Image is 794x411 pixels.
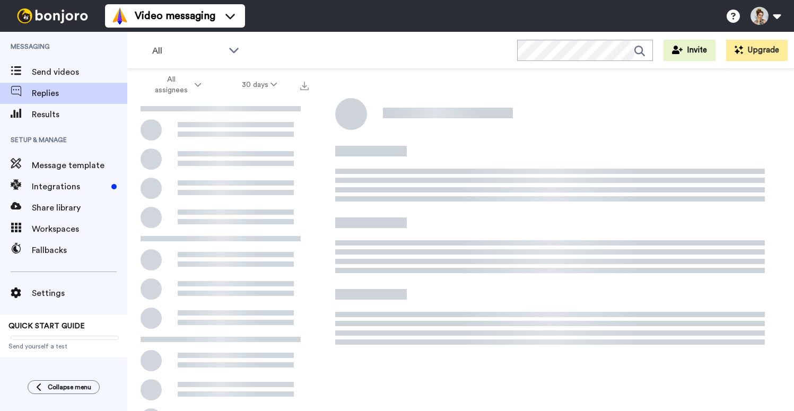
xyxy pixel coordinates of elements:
[32,180,107,193] span: Integrations
[8,322,85,330] span: QUICK START GUIDE
[32,244,127,257] span: Fallbacks
[32,223,127,235] span: Workspaces
[32,87,127,100] span: Replies
[297,77,312,93] button: Export all results that match these filters now.
[32,66,127,78] span: Send videos
[300,82,309,90] img: export.svg
[8,342,119,351] span: Send yourself a test
[32,202,127,214] span: Share library
[32,108,127,121] span: Results
[111,7,128,24] img: vm-color.svg
[222,75,298,94] button: 30 days
[32,159,127,172] span: Message template
[48,383,91,391] span: Collapse menu
[32,287,127,300] span: Settings
[129,70,222,100] button: All assignees
[726,40,788,61] button: Upgrade
[135,8,215,23] span: Video messaging
[28,380,100,394] button: Collapse menu
[150,74,193,95] span: All assignees
[664,40,716,61] button: Invite
[152,45,223,57] span: All
[13,8,92,23] img: bj-logo-header-white.svg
